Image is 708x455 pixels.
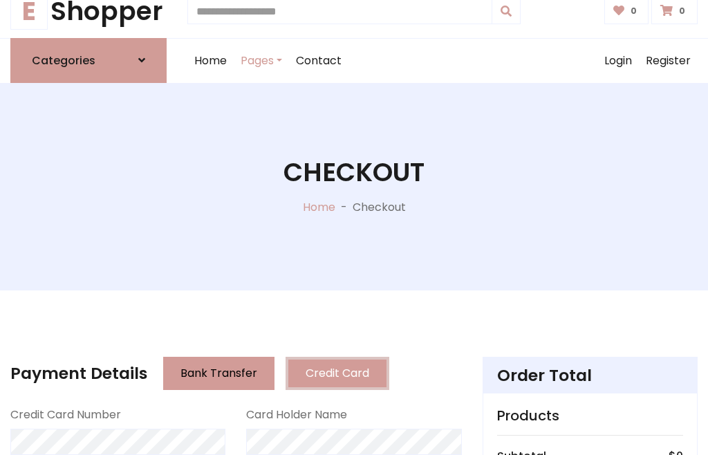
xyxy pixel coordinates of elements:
[335,199,353,216] p: -
[187,39,234,83] a: Home
[303,199,335,215] a: Home
[10,407,121,423] label: Credit Card Number
[597,39,639,83] a: Login
[32,54,95,67] h6: Categories
[497,366,683,385] h4: Order Total
[289,39,348,83] a: Contact
[10,364,147,383] h4: Payment Details
[286,357,389,390] button: Credit Card
[163,357,274,390] button: Bank Transfer
[246,407,347,423] label: Card Holder Name
[676,5,689,17] span: 0
[353,199,406,216] p: Checkout
[283,157,425,188] h1: Checkout
[639,39,698,83] a: Register
[497,407,683,424] h5: Products
[234,39,289,83] a: Pages
[10,38,167,83] a: Categories
[627,5,640,17] span: 0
